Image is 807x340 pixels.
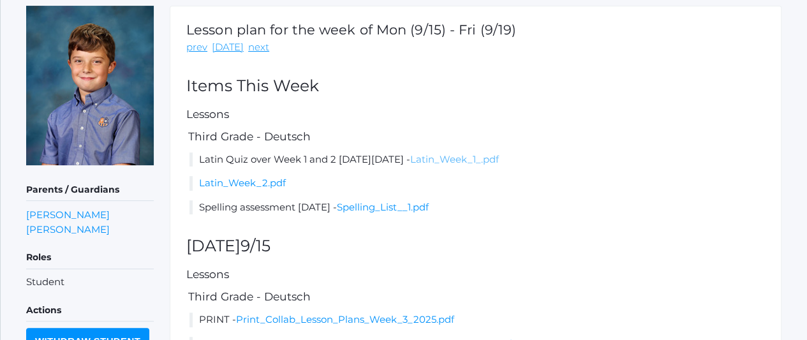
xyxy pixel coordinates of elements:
a: Spelling_List__1.pdf [337,201,429,213]
h2: [DATE] [186,237,765,255]
h5: Lessons [186,269,765,281]
a: Latin_Week_2.pdf [199,177,286,189]
h5: Actions [26,300,154,322]
h1: Lesson plan for the week of Mon (9/15) - Fri (9/19) [186,22,516,37]
h5: Roles [26,247,154,269]
h5: Third Grade - Deutsch [186,291,765,303]
h5: Third Grade - Deutsch [186,131,765,143]
li: Student [26,275,154,290]
h5: Parents / Guardians [26,179,154,201]
a: next [248,40,269,55]
a: Print_Collab_Lesson_Plans_Week_3_2025.pdf [236,313,454,325]
span: 9/15 [241,236,270,255]
img: Shiloh Canty [26,6,154,165]
a: [DATE] [212,40,244,55]
li: Spelling assessment [DATE] - [189,200,765,215]
a: [PERSON_NAME] [26,222,110,237]
a: prev [186,40,207,55]
li: PRINT - [189,313,765,327]
a: Latin_Week_1_.pdf [410,153,499,165]
li: Latin Quiz over Week 1 and 2 [DATE][DATE] - [189,152,765,167]
a: [PERSON_NAME] [26,207,110,222]
h5: Lessons [186,108,765,121]
h2: Items This Week [186,77,765,95]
